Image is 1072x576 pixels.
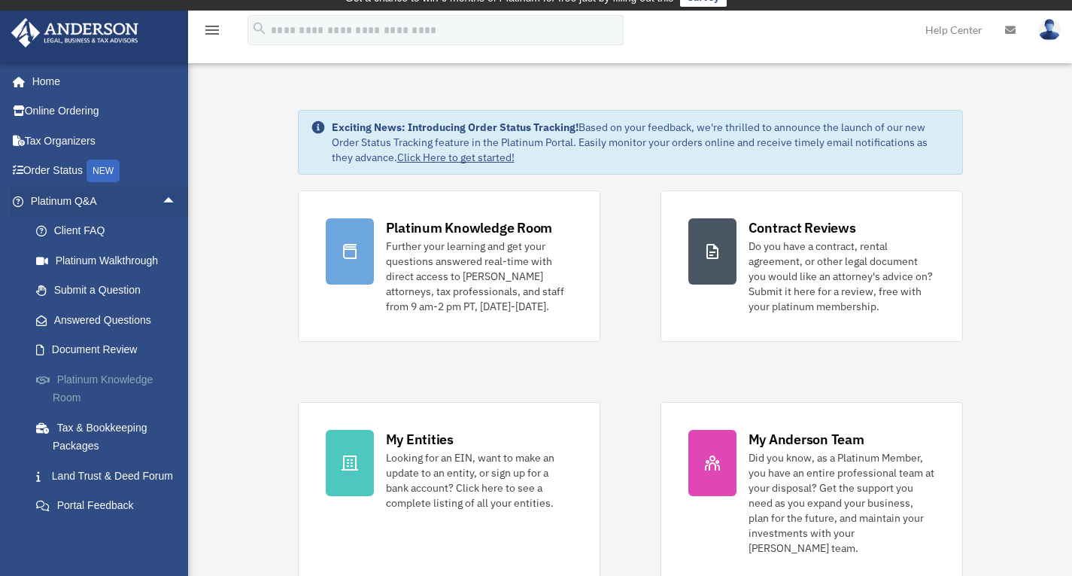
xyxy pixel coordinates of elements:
i: search [251,20,268,37]
a: Order StatusNEW [11,156,199,187]
div: Looking for an EIN, want to make an update to an entity, or sign up for a bank account? Click her... [386,450,572,510]
div: Do you have a contract, rental agreement, or other legal document you would like an attorney's ad... [749,239,935,314]
div: My Entities [386,430,454,449]
a: Tax Organizers [11,126,199,156]
a: Document Review [21,335,199,365]
a: Platinum Walkthrough [21,245,199,276]
div: Platinum Knowledge Room [386,218,553,237]
a: Platinum Knowledge Room Further your learning and get your questions answered real-time with dire... [298,190,600,342]
a: Home [11,66,192,96]
div: Contract Reviews [749,218,856,237]
span: arrow_drop_up [162,186,192,217]
div: Further your learning and get your questions answered real-time with direct access to [PERSON_NAM... [386,239,572,314]
a: Portal Feedback [21,491,199,521]
a: Online Ordering [11,96,199,126]
img: Anderson Advisors Platinum Portal [7,18,143,47]
div: NEW [87,160,120,182]
div: Based on your feedback, we're thrilled to announce the launch of our new Order Status Tracking fe... [332,120,950,165]
a: Contract Reviews Do you have a contract, rental agreement, or other legal document you would like... [661,190,963,342]
a: menu [203,26,221,39]
a: Submit a Question [21,276,199,306]
a: Client FAQ [21,216,199,246]
a: Digital Productsarrow_drop_down [11,520,199,550]
a: Platinum Q&Aarrow_drop_up [11,186,199,216]
img: User Pic [1038,19,1061,41]
strong: Exciting News: Introducing Order Status Tracking! [332,120,579,134]
div: My Anderson Team [749,430,864,449]
a: Tax & Bookkeeping Packages [21,413,199,461]
span: arrow_drop_down [162,520,192,551]
a: Platinum Knowledge Room [21,364,199,413]
a: Click Here to get started! [397,151,515,164]
div: Did you know, as a Platinum Member, you have an entire professional team at your disposal? Get th... [749,450,935,556]
a: Answered Questions [21,305,199,335]
i: menu [203,21,221,39]
a: Land Trust & Deed Forum [21,461,199,491]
